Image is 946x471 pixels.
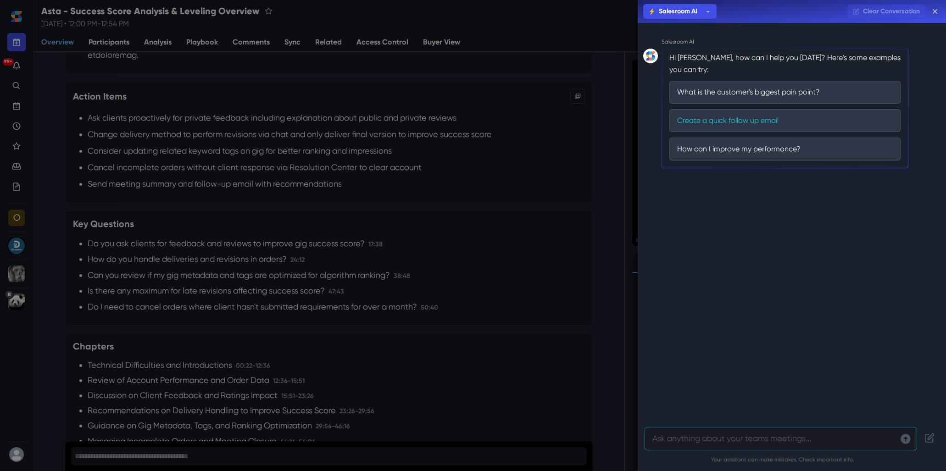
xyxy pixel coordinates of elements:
button: Salesroom AI [643,4,717,19]
button: Clear Conversation [847,4,926,19]
button: Send message [896,430,915,448]
span: Clear Conversation [863,8,920,16]
button: Close [929,6,940,17]
img: Salesroom AI [643,49,658,63]
button: How can I improve my performance? [669,138,901,161]
button: Create a quick follow up email [669,109,901,132]
p: Hi [PERSON_NAME], how can I help you [DATE]? Here's some examples you can try: [669,52,901,75]
p: Salesroom AI [662,38,908,46]
button: What is the customer's biggest pain point? [669,81,901,104]
p: Your assistant can make mistakes. Check important info. [645,455,939,464]
button: Start a new conversation [920,429,939,447]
